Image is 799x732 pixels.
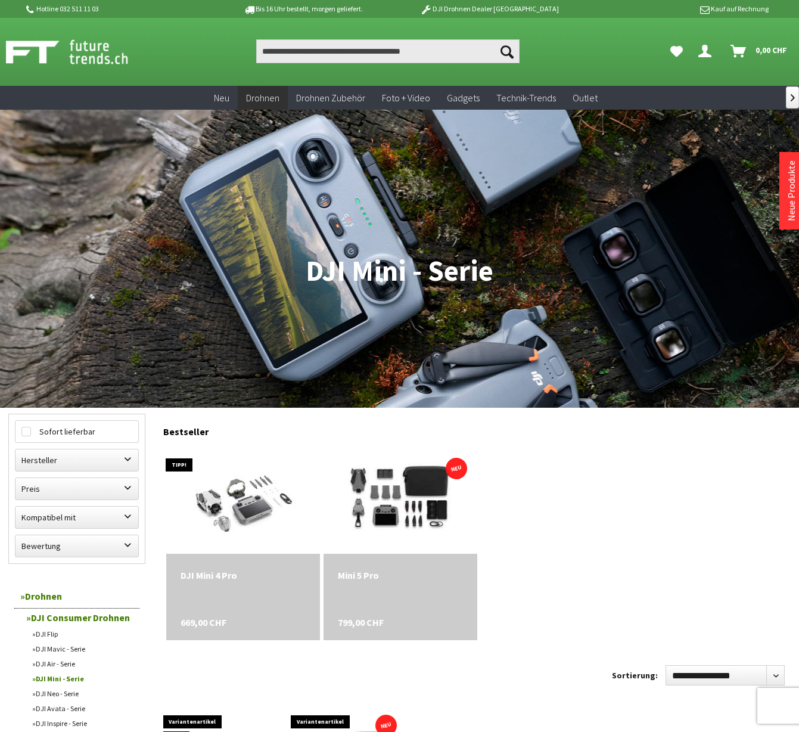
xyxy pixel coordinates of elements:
[564,86,606,110] a: Outlet
[176,446,310,554] img: DJI Mini 4 Pro
[396,2,582,16] p: DJI Drohnen Dealer [GEOGRAPHIC_DATA]
[15,507,138,528] label: Kompatibel mit
[496,92,556,104] span: Technik-Trends
[181,568,306,582] a: DJI Mini 4 Pro 669,00 CHF
[14,584,139,609] a: Drohnen
[26,716,139,731] a: DJI Inspire - Serie
[24,2,210,16] p: Hotline 032 511 11 03
[338,568,463,582] a: Mini 5 Pro 799,00 CHF
[246,92,279,104] span: Drohnen
[15,421,138,442] label: Sofort lieferbar
[573,92,598,104] span: Outlet
[210,2,396,16] p: Bis 16 Uhr bestellt, morgen geliefert.
[583,2,769,16] p: Kauf auf Rechnung
[26,671,139,686] a: DJI Mini - Serie
[785,160,797,221] a: Neue Produkte
[495,39,520,63] button: Suchen
[488,86,564,110] a: Technik-Trends
[26,641,139,656] a: DJI Mavic - Serie
[338,568,463,582] div: Mini 5 Pro
[26,686,139,701] a: DJI Neo - Serie
[694,39,721,63] a: Dein Konto
[447,92,480,104] span: Gadgets
[238,86,288,110] a: Drohnen
[288,86,374,110] a: Drohnen Zubehör
[296,92,365,104] span: Drohnen Zubehör
[664,39,689,63] a: Meine Favoriten
[439,86,488,110] a: Gadgets
[26,656,139,671] a: DJI Air - Serie
[612,666,658,685] label: Sortierung:
[15,449,138,471] label: Hersteller
[214,92,229,104] span: Neu
[382,92,430,104] span: Foto + Video
[374,86,439,110] a: Foto + Video
[324,449,477,551] img: Mini 5 Pro
[15,478,138,500] label: Preis
[26,626,139,641] a: DJI Flip
[256,39,519,63] input: Produkt, Marke, Kategorie, EAN, Artikelnummer…
[181,615,226,629] span: 669,00 CHF
[206,86,238,110] a: Neu
[338,615,384,629] span: 799,00 CHF
[26,701,139,716] a: DJI Avata - Serie
[15,535,138,557] label: Bewertung
[163,414,791,443] div: Bestseller
[8,256,791,286] h1: DJI Mini - Serie
[726,39,793,63] a: Warenkorb
[181,568,306,582] div: DJI Mini 4 Pro
[6,37,154,67] img: Shop Futuretrends - zur Startseite wechseln
[756,41,787,60] span: 0,00 CHF
[791,94,795,101] span: 
[20,609,139,626] a: DJI Consumer Drohnen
